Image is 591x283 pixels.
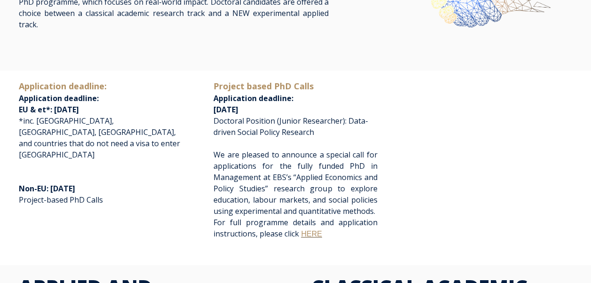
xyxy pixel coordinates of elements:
span: We are pleased to announce a special call for applications for the fully funded PhD in Management... [213,149,377,216]
span: Doctoral Position (Junior Researcher): Data-driven Social Policy Research [213,116,368,137]
span: [DATE] [213,104,238,115]
span: Project based PhD Calls [213,80,314,92]
span: EU & et*: [DATE] [19,104,79,115]
span: Application deadline: [19,93,99,103]
span: Application deadline: [213,81,314,103]
span: Application deadline: [19,80,107,92]
p: *inc. [GEOGRAPHIC_DATA], [GEOGRAPHIC_DATA], [GEOGRAPHIC_DATA], and countries that do not need a v... [19,80,182,160]
span: For full programme details and application instructions, please click [213,217,377,239]
a: HERE [301,230,322,238]
span: Non-EU: [DATE] [19,183,75,194]
p: Project-based PhD Calls [19,172,182,217]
